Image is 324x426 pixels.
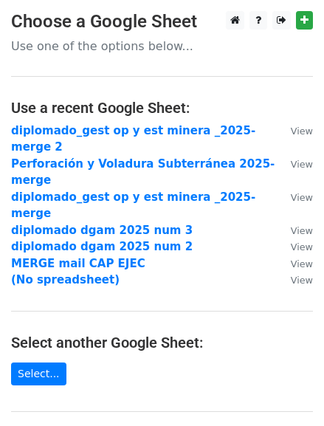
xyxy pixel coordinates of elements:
[276,257,313,270] a: View
[11,38,313,54] p: Use one of the options below...
[291,241,313,252] small: View
[11,224,193,237] a: diplomado dgam 2025 num 3
[291,275,313,286] small: View
[291,192,313,203] small: View
[11,157,275,188] a: Perforación y Voladura Subterránea 2025-merge
[276,273,313,286] a: View
[11,334,313,351] h4: Select another Google Sheet:
[276,240,313,253] a: View
[276,157,313,171] a: View
[11,363,66,385] a: Select...
[11,257,145,270] a: MERGE mail CAP EJEC
[11,11,313,32] h3: Choose a Google Sheet
[291,126,313,137] small: View
[11,190,255,221] a: diplomado_gest op y est minera _2025-merge
[276,124,313,137] a: View
[11,99,313,117] h4: Use a recent Google Sheet:
[11,124,255,154] a: diplomado_gest op y est minera _2025-merge 2
[291,258,313,269] small: View
[11,273,120,286] a: (No spreadsheet)
[11,240,193,253] a: diplomado dgam 2025 num 2
[291,225,313,236] small: View
[291,159,313,170] small: View
[276,224,313,237] a: View
[276,190,313,204] a: View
